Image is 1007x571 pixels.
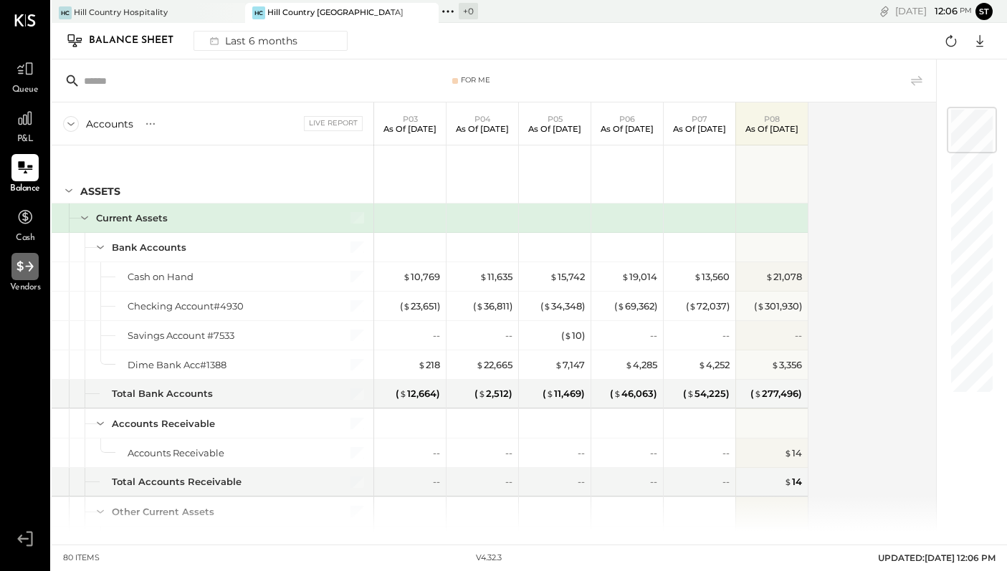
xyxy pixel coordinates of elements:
div: Total Accounts Receivable [112,475,242,489]
div: Last 6 months [201,32,303,50]
div: + 0 [459,3,478,19]
span: $ [476,300,484,312]
div: ( 12,664 ) [396,387,440,400]
div: 21,078 [765,270,802,284]
span: P&L [17,133,34,146]
div: -- [722,475,730,489]
div: ( 23,651 ) [400,299,440,313]
div: 7,147 [555,358,585,372]
span: $ [765,271,773,282]
div: For Me [461,75,490,85]
a: Cash [1,203,49,245]
span: $ [546,388,554,399]
span: $ [625,359,633,370]
div: Balance Sheet [89,29,188,52]
div: v 4.32.3 [476,552,502,564]
div: 14 [784,446,802,460]
div: ( 72,037 ) [686,299,730,313]
span: $ [543,300,551,312]
span: pm [960,6,972,16]
span: P04 [474,114,490,124]
div: Hill Country [GEOGRAPHIC_DATA] [267,7,404,19]
span: $ [694,271,702,282]
div: -- [722,446,730,460]
div: ( 2,512 ) [474,387,512,400]
div: 218 [418,358,440,372]
span: P07 [692,114,707,124]
div: -- [722,329,730,342]
span: $ [399,388,407,399]
div: copy link [877,4,892,19]
div: 10,769 [403,270,440,284]
div: Live Report [304,116,363,130]
span: $ [403,300,411,312]
span: $ [784,476,792,487]
div: 13,560 [694,270,730,284]
div: HC [59,6,72,19]
div: Total Bank Accounts [112,387,213,400]
div: ( 54,225 ) [683,387,730,400]
span: 12 : 06 [929,4,958,18]
span: P08 [764,114,780,124]
span: $ [754,388,762,399]
span: Balance [10,183,40,196]
div: 15,742 [550,270,585,284]
span: Queue [12,84,39,97]
span: $ [476,359,484,370]
div: -- [650,475,657,489]
div: 22,665 [476,358,512,372]
div: -- [578,446,585,460]
span: $ [771,359,779,370]
div: 80 items [63,552,100,564]
div: HC [252,6,265,19]
div: 14 [784,475,802,489]
div: ( 69,362 ) [614,299,657,313]
div: -- [650,446,657,460]
div: -- [578,475,585,489]
p: As of [DATE] [745,124,798,134]
span: P03 [403,114,418,124]
div: ( 10 ) [561,329,585,342]
span: $ [478,388,486,399]
div: Other Current Assets [112,505,214,519]
div: 19,014 [621,270,657,284]
div: ( 11,469 ) [543,387,585,400]
div: Cash on Hand [128,270,194,284]
p: As of [DATE] [528,124,581,134]
span: $ [689,300,697,312]
div: Checking Account#4930 [128,299,244,313]
span: $ [614,388,621,399]
span: $ [621,271,629,282]
a: Vendors [1,253,49,294]
div: 4,252 [698,358,730,372]
div: [DATE] [895,4,972,18]
div: ( 34,348 ) [540,299,585,313]
span: Vendors [10,282,41,294]
div: Accounts [86,117,133,131]
div: ( 36,811 ) [473,299,512,313]
div: Bank Accounts [112,241,186,254]
div: -- [505,329,512,342]
span: UPDATED: [DATE] 12:06 PM [878,552,996,563]
span: $ [479,271,487,282]
span: $ [698,359,706,370]
span: Cash [16,232,34,245]
p: As of [DATE] [673,124,726,134]
div: ( 301,930 ) [754,299,802,313]
p: As of [DATE] [383,124,436,134]
div: ( 277,496 ) [750,387,802,400]
span: $ [564,330,572,341]
div: 3,356 [771,358,802,372]
div: -- [433,446,440,460]
a: Balance [1,154,49,196]
div: Savings Account #7533 [128,329,234,342]
div: -- [433,475,440,489]
span: $ [555,359,563,370]
span: $ [403,271,411,282]
button: st [975,3,993,20]
span: $ [757,300,765,312]
div: -- [505,475,512,489]
div: -- [795,329,802,342]
div: ASSETS [80,184,120,198]
div: -- [505,446,512,460]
